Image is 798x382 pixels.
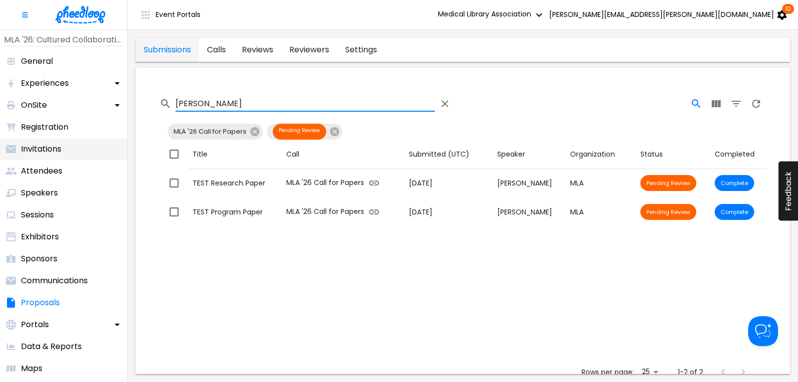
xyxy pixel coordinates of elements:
div: Proposal is pending review [273,124,326,140]
span: Refresh Page [746,97,766,109]
p: 1-2 of 2 [678,367,703,377]
span: 10 [782,4,794,14]
p: Attendees [21,165,62,177]
p: Exhibitors [21,231,59,243]
button: Event Portals [132,5,208,25]
p: Maps [21,363,42,375]
div: Submitted (UTC) [409,148,469,161]
div: MLA [570,207,632,217]
button: Sort [405,145,473,164]
a: proposals-tab-submissions [136,38,199,62]
p: Communications [21,275,88,287]
a: proposals-tab-reviewers [281,38,337,62]
a: proposals-tab-calls [199,38,234,62]
p: OnSite [21,99,47,111]
div: MLA '26 Call for Papers [168,124,263,140]
span: Pending Review [273,127,326,134]
p: [DATE] [409,207,489,217]
div: MLA [570,178,632,188]
input: Search [176,96,435,112]
span: MLA '26 Call for Papers [168,128,252,136]
span: Complete [715,179,754,187]
button: View Columns [706,94,726,114]
p: Speakers [21,187,58,199]
p: Invitations [21,143,61,155]
button: Filter Table [726,94,746,114]
p: Proposals [21,297,60,309]
div: MLA '26 Call for Papers [286,173,401,193]
div: Status [640,148,706,160]
span: Feedback [784,172,793,211]
p: Sponsors [21,253,57,265]
button: Medical Library Association [436,5,547,25]
div: Submission is complete [715,204,754,220]
span: Pending Review [640,208,696,216]
button: [PERSON_NAME][EMAIL_ADDRESS][PERSON_NAME][DOMAIN_NAME] 10 [547,5,790,25]
div: Table Toolbar [160,88,766,120]
iframe: Help Scout Beacon - Open [748,316,778,346]
div: [PERSON_NAME] [497,178,562,188]
a: proposals-tab-settings [337,38,385,62]
p: MLA '26: Cultured Collaborations [4,34,123,46]
p: Registration [21,121,68,133]
p: General [21,55,53,67]
span: Event Portals [156,10,200,18]
div: Submission is complete [715,175,754,191]
a: proposals-tab-reviews [234,38,281,62]
div: MLA '26 Call for Papers [286,202,401,222]
div: Call [286,148,401,160]
span: Medical Library Association [438,9,545,19]
span: [PERSON_NAME][EMAIL_ADDRESS][PERSON_NAME][DOMAIN_NAME] [549,10,774,18]
div: TEST Program Paper [193,207,278,217]
div: Proposal is pending review [640,204,696,220]
button: Search [686,94,706,114]
div: Proposal is pending review [640,175,696,191]
p: Sessions [21,209,54,221]
div: Title [193,148,278,160]
p: Data & Reports [21,341,82,353]
div: Proposal is pending review [267,124,343,140]
button: Sort [566,145,619,164]
div: Speaker [497,148,562,160]
div: TEST Research Paper [193,178,278,188]
p: [DATE] [409,178,489,189]
div: proposals tabs [136,38,385,62]
button: Refresh Page [746,94,766,114]
div: 25 [638,365,662,379]
p: Rows per page: [582,367,634,377]
div: Completed [715,148,762,160]
p: Experiences [21,77,69,89]
span: Pending Review [640,179,696,187]
img: logo [55,6,105,23]
p: Portals [21,319,49,331]
div: [PERSON_NAME] [497,207,562,217]
span: Complete [715,208,754,216]
div: Organization [570,148,615,161]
